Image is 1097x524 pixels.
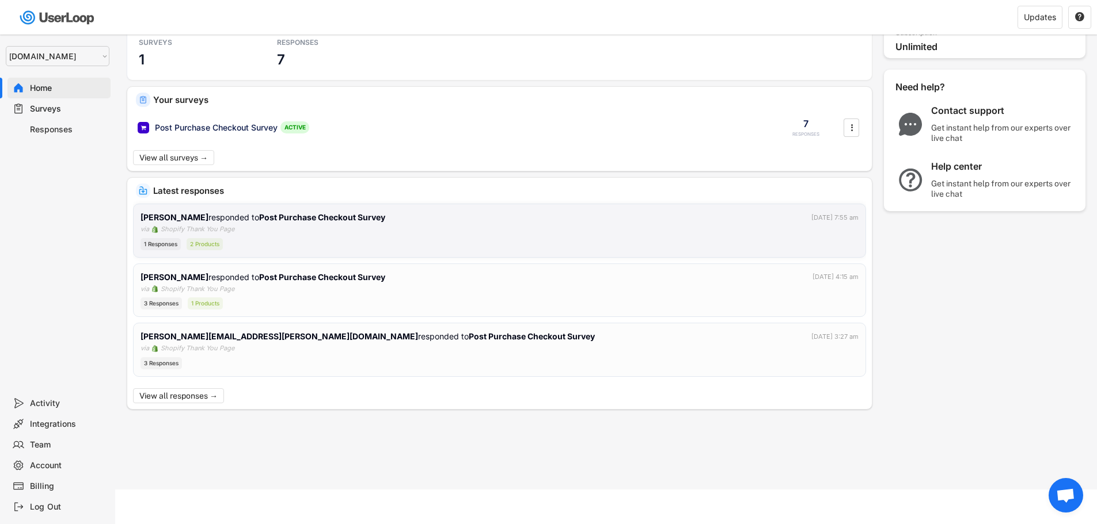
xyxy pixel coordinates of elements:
div: 1 Responses [141,238,181,250]
img: IncomingMajor.svg [139,186,147,195]
div: Team [30,439,106,450]
div: responded to [141,211,388,223]
div: Post Purchase Checkout Survey [155,122,278,133]
div: ACTIVE [280,121,309,133]
div: Account [30,460,106,471]
div: 2 Products [187,238,223,250]
div: [DATE] 7:55 am [811,213,859,223]
div: Responses [30,124,106,135]
img: userloop-logo-01.svg [17,6,98,29]
img: 1156660_ecommerce_logo_shopify_icon%20%281%29.png [151,226,158,233]
div: RESPONSES [792,131,819,137]
div: Shopify Thank You Page [161,343,234,353]
div: via [141,343,149,353]
div: [DATE] 4:15 am [813,272,859,282]
div: Contact support [931,105,1075,117]
div: Surveys [30,104,106,114]
div: Activity [30,398,106,409]
button: View all surveys → [133,150,214,165]
div: Help center [931,160,1075,173]
div: Billing [30,481,106,492]
div: [DATE] 3:27 am [811,332,859,342]
img: ChatMajor.svg [895,113,925,136]
div: Shopify Thank You Page [161,284,234,294]
button:  [846,119,857,136]
img: 1156660_ecommerce_logo_shopify_icon%20%281%29.png [151,285,158,292]
img: QuestionMarkInverseMajor.svg [895,169,925,192]
div: 3 Responses [141,357,182,369]
div: Updates [1024,13,1056,21]
text:  [851,121,853,133]
div: responded to [141,330,595,342]
div: Get instant help from our experts over live chat [931,178,1075,199]
div: Home [30,83,106,94]
strong: [PERSON_NAME] [141,212,208,222]
div: 7 [803,117,808,130]
div: Integrations [30,419,106,430]
div: Get instant help from our experts over live chat [931,123,1075,143]
div: 1 Products [188,297,223,309]
strong: [PERSON_NAME][EMAIL_ADDRESS][PERSON_NAME][DOMAIN_NAME] [141,331,418,341]
div: via [141,224,149,234]
strong: Post Purchase Checkout Survey [259,272,385,282]
div: RESPONSES [277,38,381,47]
h3: 1 [139,51,145,68]
div: Unlimited [895,41,1080,53]
div: Your surveys [153,95,863,104]
strong: Post Purchase Checkout Survey [469,331,595,341]
h3: 7 [277,51,285,68]
div: SURVEYS [139,38,242,47]
div: via [141,284,149,294]
strong: Post Purchase Checkout Survey [259,212,385,222]
div: 3 Responses [141,297,182,309]
div: Shopify Thank You Page [161,224,234,234]
strong: [PERSON_NAME] [141,272,208,282]
a: Open chat [1049,478,1083,512]
text:  [1075,12,1084,22]
div: Need help? [895,81,976,93]
div: responded to [141,271,388,283]
button:  [1075,12,1085,22]
div: Latest responses [153,186,863,195]
div: Log Out [30,502,106,512]
img: 1156660_ecommerce_logo_shopify_icon%20%281%29.png [151,345,158,352]
button: View all responses → [133,388,224,403]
